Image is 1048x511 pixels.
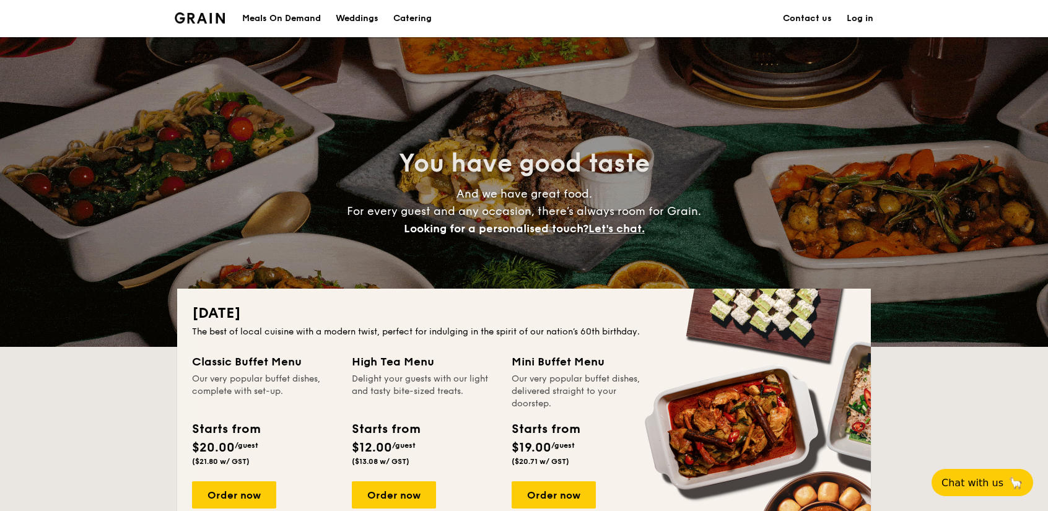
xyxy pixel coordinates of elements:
[352,420,419,439] div: Starts from
[588,222,645,235] span: Let's chat.
[192,304,856,323] h2: [DATE]
[352,373,497,410] div: Delight your guests with our light and tasty bite-sized treats.
[352,457,409,466] span: ($13.08 w/ GST)
[175,12,225,24] a: Logotype
[512,440,551,455] span: $19.00
[175,12,225,24] img: Grain
[192,353,337,370] div: Classic Buffet Menu
[512,420,579,439] div: Starts from
[941,477,1003,489] span: Chat with us
[192,326,856,338] div: The best of local cuisine with a modern twist, perfect for indulging in the spirit of our nation’...
[932,469,1033,496] button: Chat with us🦙
[512,457,569,466] span: ($20.71 w/ GST)
[512,373,657,410] div: Our very popular buffet dishes, delivered straight to your doorstep.
[404,222,588,235] span: Looking for a personalised touch?
[192,373,337,410] div: Our very popular buffet dishes, complete with set-up.
[192,457,250,466] span: ($21.80 w/ GST)
[347,187,701,235] span: And we have great food. For every guest and any occasion, there’s always room for Grain.
[352,440,392,455] span: $12.00
[192,440,235,455] span: $20.00
[551,441,575,450] span: /guest
[512,481,596,509] div: Order now
[235,441,258,450] span: /guest
[392,441,416,450] span: /guest
[352,353,497,370] div: High Tea Menu
[399,149,650,178] span: You have good taste
[1008,476,1023,490] span: 🦙
[512,353,657,370] div: Mini Buffet Menu
[352,481,436,509] div: Order now
[192,420,260,439] div: Starts from
[192,481,276,509] div: Order now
